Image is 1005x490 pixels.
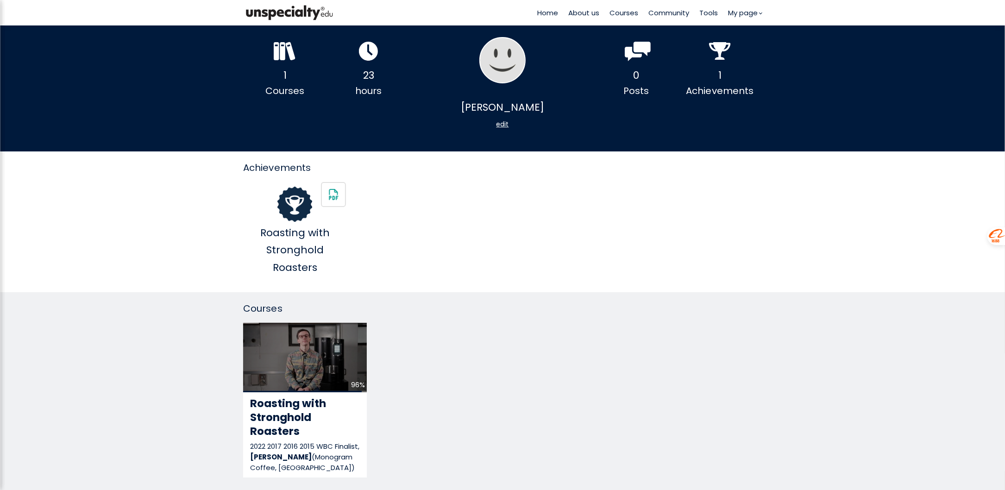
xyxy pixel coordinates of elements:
div: 2022 2017 2016 2015 WBC Finalist, (Monogram Coffee, [GEOGRAPHIC_DATA]) [250,441,360,473]
div: hours [327,84,411,98]
div: 0 [594,67,678,84]
a: Tools [699,7,718,18]
span: My page [728,7,758,18]
img: School [322,183,345,206]
span: [PERSON_NAME] [461,99,544,116]
span: Courses [243,302,283,315]
div: Achievements [678,84,762,98]
div: Roasting with Stronghold Roasters [243,224,347,276]
div: edit [479,116,526,132]
img: certificate.png [277,187,313,222]
a: Courses [609,7,638,18]
div: 96% [352,379,365,390]
a: About us [568,7,599,18]
div: 1 [678,67,762,84]
a: Home [537,7,558,18]
div: 23 [327,67,411,84]
b: [PERSON_NAME] [250,452,312,462]
div: 1 [243,67,327,84]
span: Achievements [243,161,311,174]
a: Community [648,7,689,18]
div: Posts [594,84,678,98]
div: Courses [243,84,327,98]
a: My page [728,7,762,18]
a: 96% Roasting with Stronghold Roasters 2022 2017 2016 2015 WBC Finalist,[PERSON_NAME](Monogram Cof... [243,323,367,477]
span: Roasting with Stronghold Roasters [250,396,326,439]
img: bc390a18feecddb333977e298b3a00a1.png [243,3,336,22]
